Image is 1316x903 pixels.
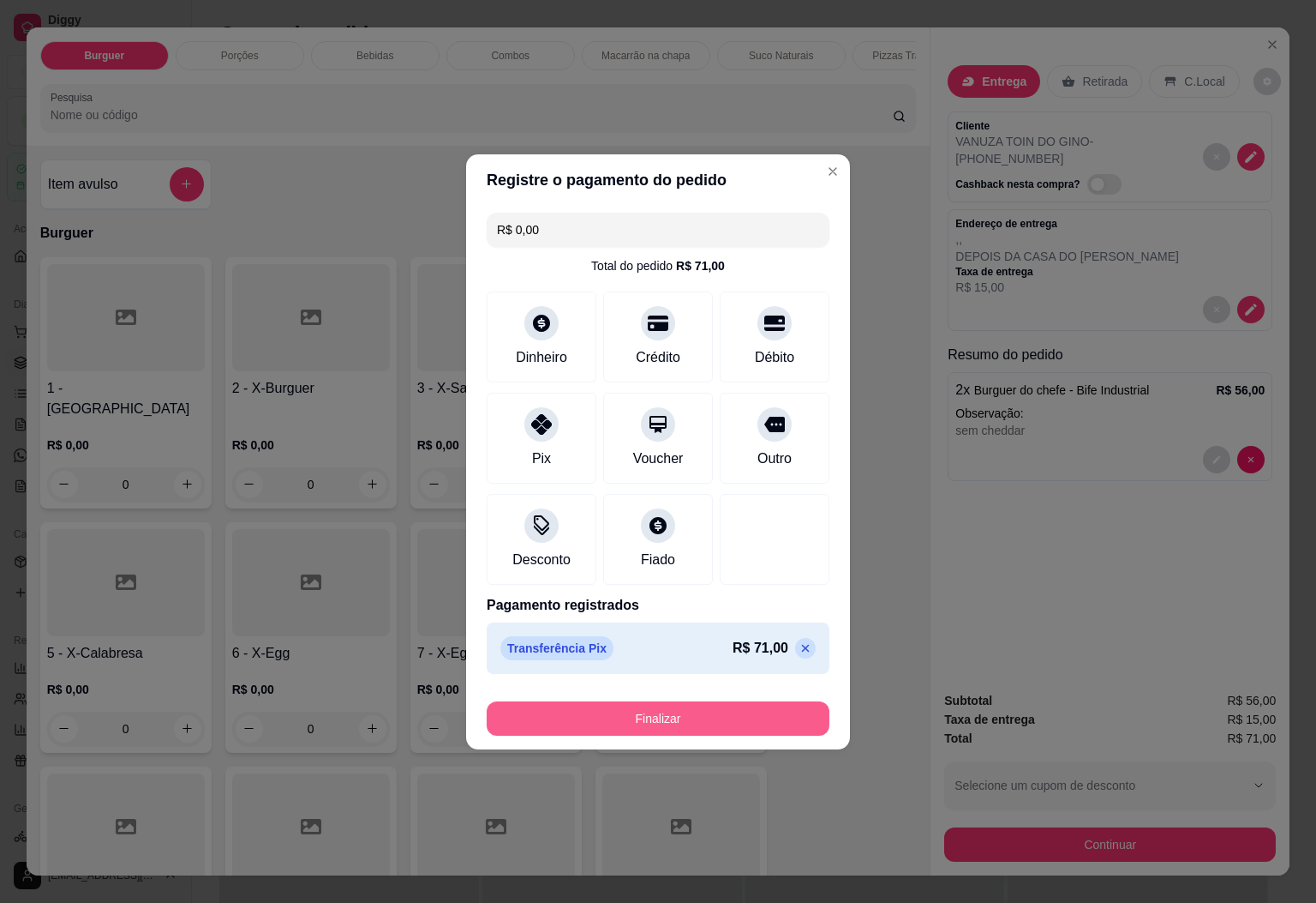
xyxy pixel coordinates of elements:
p: R$ 71,00 [733,638,788,659]
div: Desconto [512,550,571,570]
p: Pagamento registrados [487,595,829,616]
div: Voucher [633,448,684,469]
div: Total do pedido [591,257,725,274]
div: Crédito [636,347,680,368]
input: Ex.: hambúrguer de cordeiro [497,213,819,247]
div: Outro [757,448,792,469]
div: Pix [532,448,551,469]
p: Transferência Pix [500,636,613,660]
header: Registre o pagamento do pedido [466,154,850,206]
div: R$ 71,00 [676,257,725,274]
div: Fiado [641,550,675,570]
div: Dinheiro [516,347,567,368]
button: Close [819,158,846,185]
button: Finalizar [487,701,829,736]
div: Débito [755,347,794,368]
